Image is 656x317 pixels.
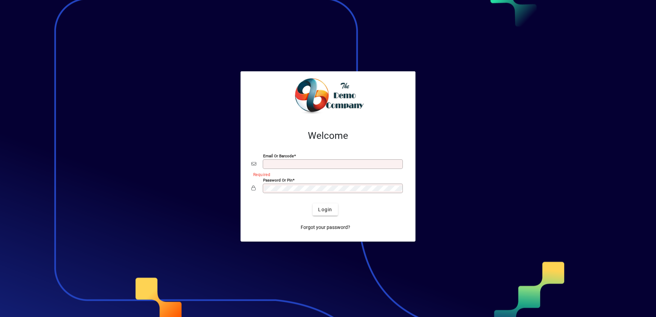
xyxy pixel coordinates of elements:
[253,171,399,178] mat-error: Required
[251,130,405,142] h2: Welcome
[318,206,332,213] span: Login
[263,178,292,183] mat-label: Password or Pin
[263,154,294,158] mat-label: Email or Barcode
[313,203,338,216] button: Login
[298,221,353,233] a: Forgot your password?
[301,224,350,231] span: Forgot your password?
